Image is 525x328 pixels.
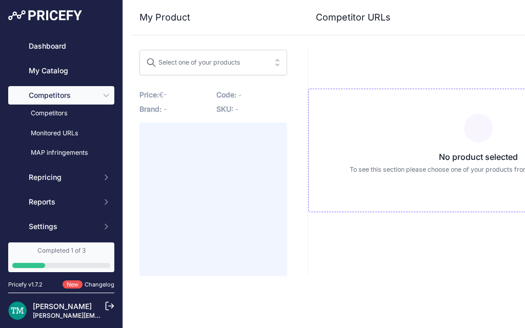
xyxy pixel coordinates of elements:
span: SKU: [216,105,233,113]
a: Changelog [85,281,114,288]
button: Reports [8,193,114,211]
span: - [164,105,167,113]
p: € [139,88,210,102]
h3: My Product [139,10,287,25]
span: Code: [216,90,236,99]
a: My Catalog [8,61,114,80]
span: New [63,280,83,289]
a: Monitored URLs [8,125,114,142]
span: - [164,90,167,99]
a: [PERSON_NAME][EMAIL_ADDRESS][DOMAIN_NAME] [33,312,191,319]
span: Settings [29,221,96,232]
button: Select one of your products [139,50,287,75]
a: [PERSON_NAME] [33,302,92,311]
img: Pricefy Logo [8,10,82,20]
span: Competitors [29,90,96,100]
a: MAP infringements [8,144,114,162]
button: Settings [8,217,114,236]
div: Pricefy v1.7.2 [8,280,43,289]
button: Competitors [8,86,114,105]
span: Repricing [29,172,96,182]
div: Completed 1 of 3 [12,247,110,255]
span: Reports [29,197,96,207]
button: Repricing [8,168,114,187]
a: Dashboard [8,37,114,55]
div: Select one of your products [146,54,240,68]
a: Completed 1 of 3 [8,242,114,272]
h3: Competitor URLs [316,10,391,25]
span: - [235,105,238,113]
span: Price: [139,90,159,99]
a: Competitors [8,105,114,122]
span: Brand: [139,105,161,113]
span: - [238,90,241,99]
